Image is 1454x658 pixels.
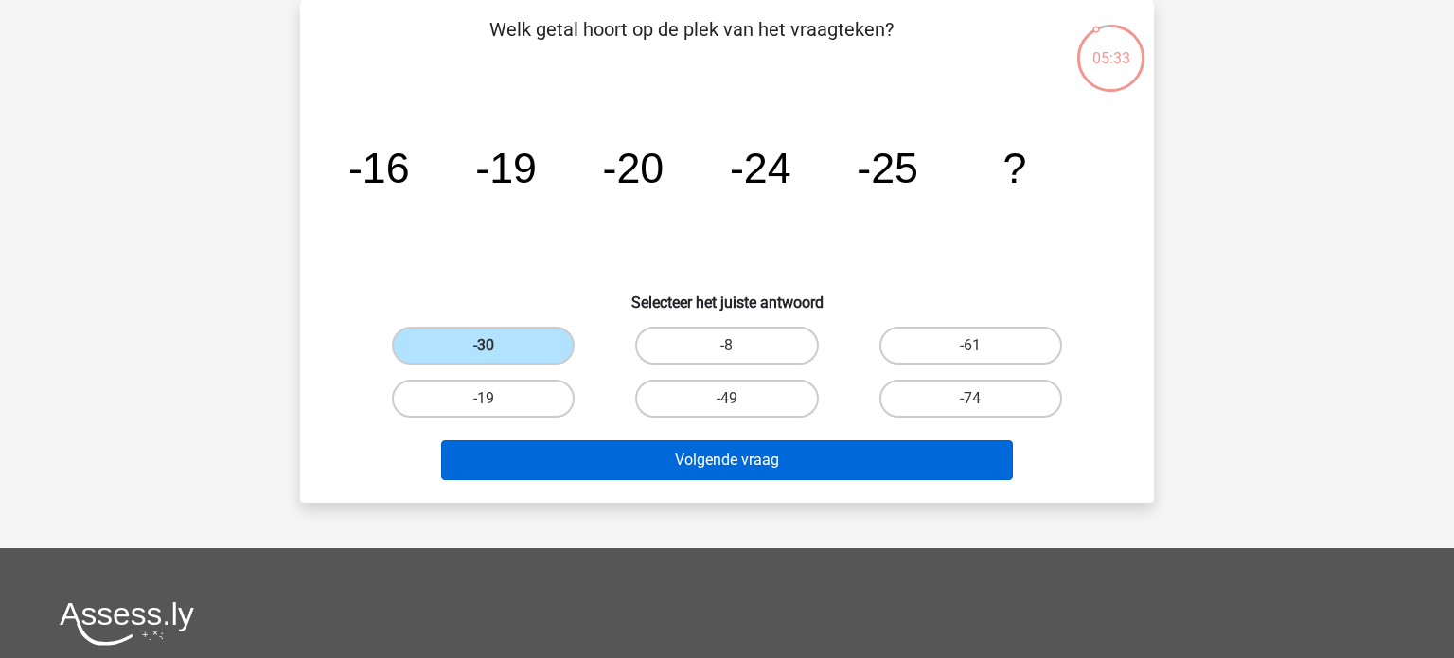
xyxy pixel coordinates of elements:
[330,278,1124,311] h6: Selecteer het juiste antwoord
[60,601,194,646] img: Assessly logo
[392,380,575,418] label: -19
[1002,144,1026,191] tspan: ?
[475,144,537,191] tspan: -19
[730,144,791,191] tspan: -24
[348,144,410,191] tspan: -16
[635,380,818,418] label: -49
[603,144,665,191] tspan: -20
[879,327,1062,365] label: -61
[330,15,1053,72] p: Welk getal hoort op de plek van het vraagteken?
[879,380,1062,418] label: -74
[857,144,918,191] tspan: -25
[635,327,818,365] label: -8
[441,440,1014,480] button: Volgende vraag
[1075,23,1146,70] div: 05:33
[392,327,575,365] label: -30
